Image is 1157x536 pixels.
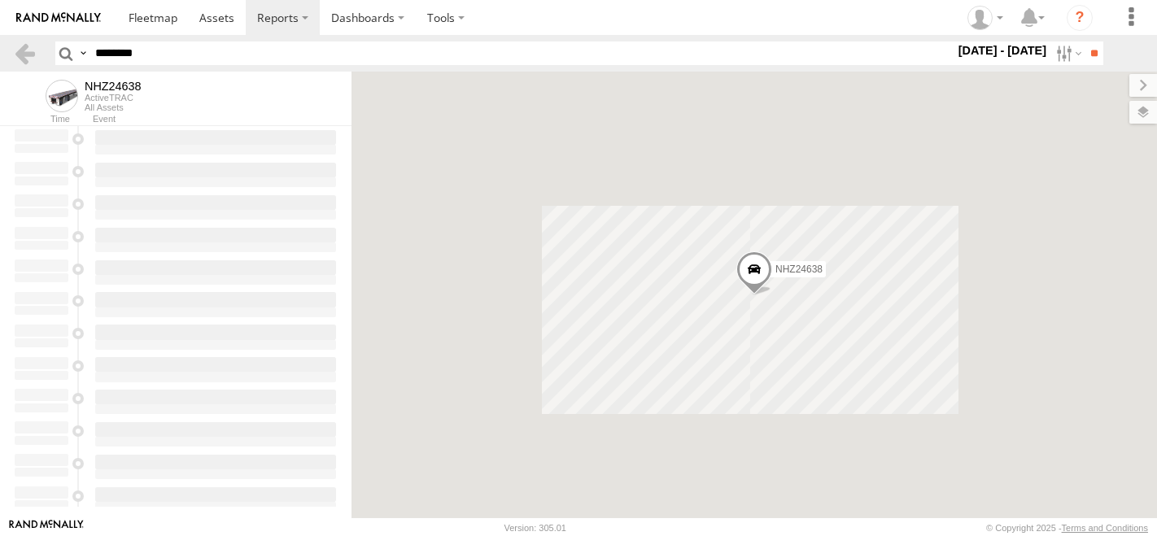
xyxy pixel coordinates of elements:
div: Time [13,115,70,124]
div: © Copyright 2025 - [986,523,1148,533]
i: ? [1067,5,1093,31]
a: Visit our Website [9,520,84,536]
label: Search Query [76,41,90,65]
div: All Assets [85,102,142,112]
div: ActiveTRAC [85,93,142,102]
label: [DATE] - [DATE] [955,41,1050,59]
div: NHZ24638 - View Asset History [85,80,142,93]
div: Event [93,115,351,124]
span: NHZ24638 [775,264,823,275]
a: Terms and Conditions [1062,523,1148,533]
img: rand-logo.svg [16,12,101,24]
div: Zulema McIntosch [962,6,1009,30]
div: Version: 305.01 [504,523,566,533]
label: Search Filter Options [1050,41,1085,65]
a: Back to previous Page [13,41,37,65]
